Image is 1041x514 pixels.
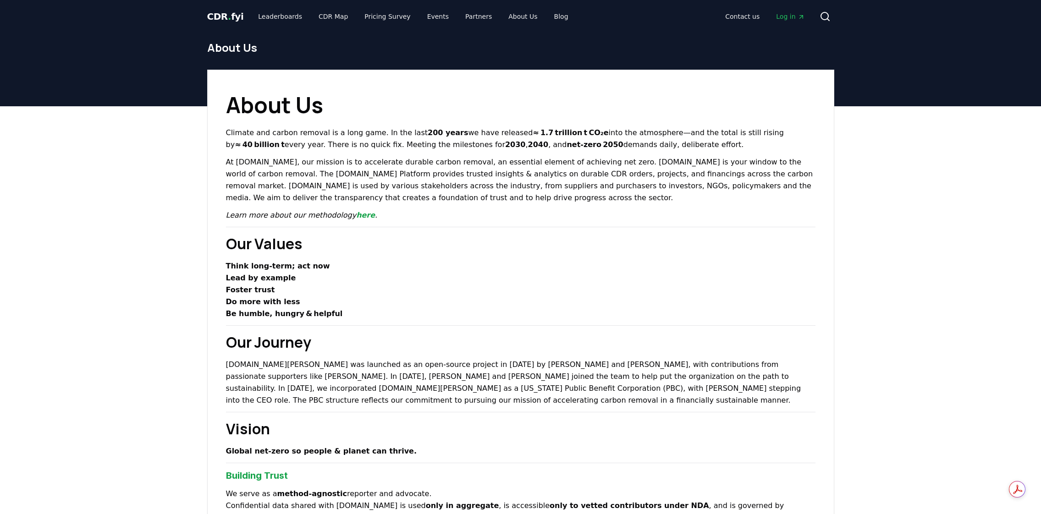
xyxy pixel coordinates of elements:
[458,8,499,25] a: Partners
[356,211,375,219] a: here
[226,331,815,353] h2: Our Journey
[207,11,244,22] span: CDR fyi
[426,501,499,510] strong: only in aggregate
[769,8,812,25] a: Log in
[235,140,285,149] strong: ≈ 40 billion t
[501,8,545,25] a: About Us
[550,501,709,510] strong: only to vetted contributors under NDA
[228,11,231,22] span: .
[567,140,623,149] strong: net‑zero 2050
[226,359,815,406] p: [DOMAIN_NAME][PERSON_NAME] was launched as an open-source project in [DATE] by [PERSON_NAME] and ...
[226,469,815,482] h3: Building Trust
[718,8,812,25] nav: Main
[226,297,300,306] strong: Do more with less
[251,8,309,25] a: Leaderboards
[251,8,575,25] nav: Main
[226,262,330,270] strong: Think long‑term; act now
[226,418,815,440] h2: Vision
[226,156,815,204] p: At [DOMAIN_NAME], our mission is to accelerate durable carbon removal, an essential element of ac...
[226,309,343,318] strong: Be humble, hungry & helpful
[547,8,576,25] a: Blog
[277,489,347,498] strong: method‑agnostic
[420,8,456,25] a: Events
[528,140,549,149] strong: 2040
[533,128,608,137] strong: ≈ 1.7 trillion t CO₂e
[776,12,804,21] span: Log in
[226,211,378,219] em: Learn more about our methodology .
[718,8,767,25] a: Contact us
[311,8,355,25] a: CDR Map
[226,127,815,151] p: Climate and carbon removal is a long game. In the last we have released into the atmosphere—and t...
[207,40,834,55] h1: About Us
[226,285,275,294] strong: Foster trust
[226,233,815,255] h2: Our Values
[226,273,296,282] strong: Lead by example
[428,128,468,137] strong: 200 years
[357,8,418,25] a: Pricing Survey
[226,88,815,121] h1: About Us
[226,447,417,455] strong: Global net‑zero so people & planet can thrive.
[505,140,526,149] strong: 2030
[207,10,244,23] a: CDR.fyi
